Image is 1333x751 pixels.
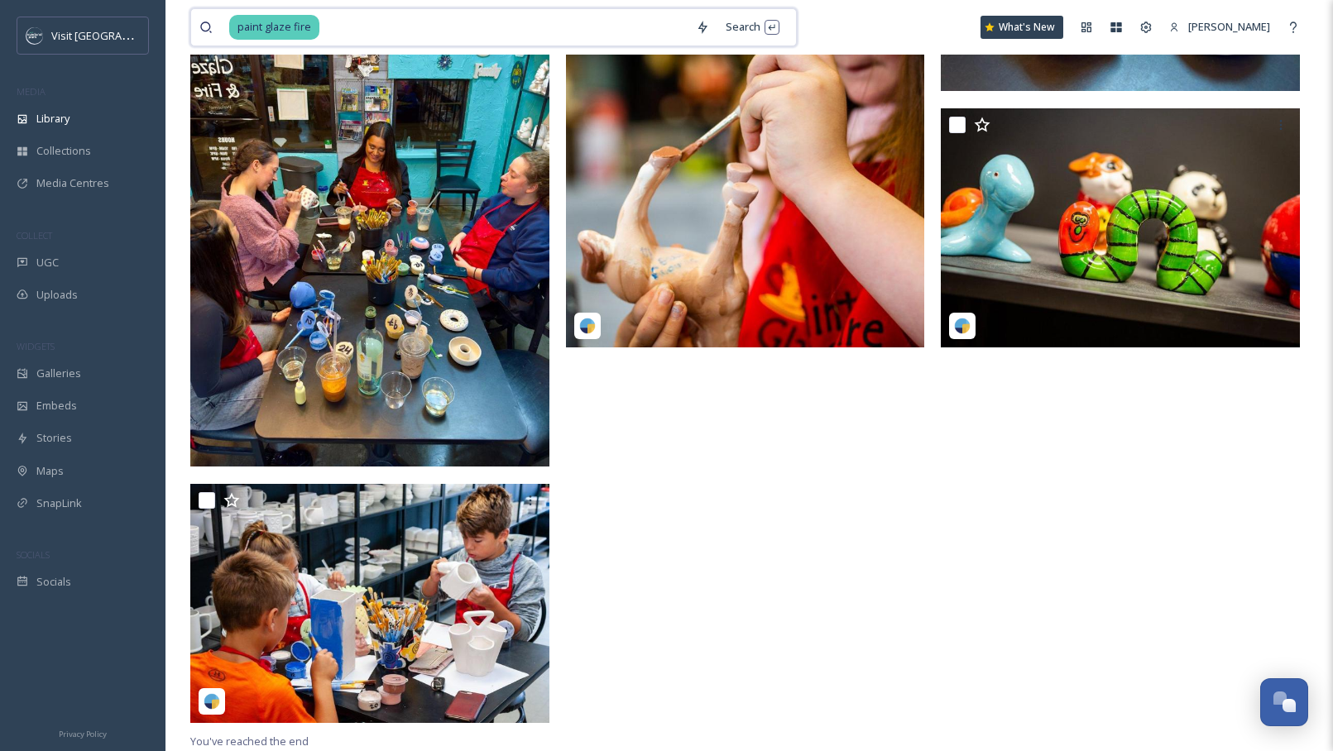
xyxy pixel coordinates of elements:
[17,548,50,561] span: SOCIALS
[190,483,549,723] img: bd1dddff-9b3f-4e42-63c0-8919b305b5ae.jpg
[36,495,82,511] span: SnapLink
[26,27,43,44] img: c3es6xdrejuflcaqpovn.png
[981,16,1063,39] a: What's New
[17,340,55,352] span: WIDGETS
[941,108,1300,347] img: 2d4d98b7-2560-fda5-db78-071ab5287b1d.jpg
[36,255,59,270] span: UGC
[229,15,319,39] span: paint glaze fire
[36,175,109,191] span: Media Centres
[36,463,64,479] span: Maps
[1188,19,1270,34] span: [PERSON_NAME]
[717,11,788,43] div: Search
[59,723,107,743] a: Privacy Policy
[579,318,596,334] img: snapsea-logo.png
[51,27,180,43] span: Visit [GEOGRAPHIC_DATA]
[36,111,70,127] span: Library
[17,229,52,242] span: COLLECT
[36,574,71,590] span: Socials
[36,430,72,446] span: Stories
[17,85,46,98] span: MEDIA
[36,366,81,381] span: Galleries
[36,287,78,303] span: Uploads
[204,693,220,710] img: snapsea-logo.png
[59,729,107,739] span: Privacy Policy
[1161,11,1278,43] a: [PERSON_NAME]
[190,734,309,749] span: You've reached the end
[1260,678,1308,726] button: Open Chat
[36,398,77,414] span: Embeds
[954,318,971,334] img: snapsea-logo.png
[36,143,91,159] span: Collections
